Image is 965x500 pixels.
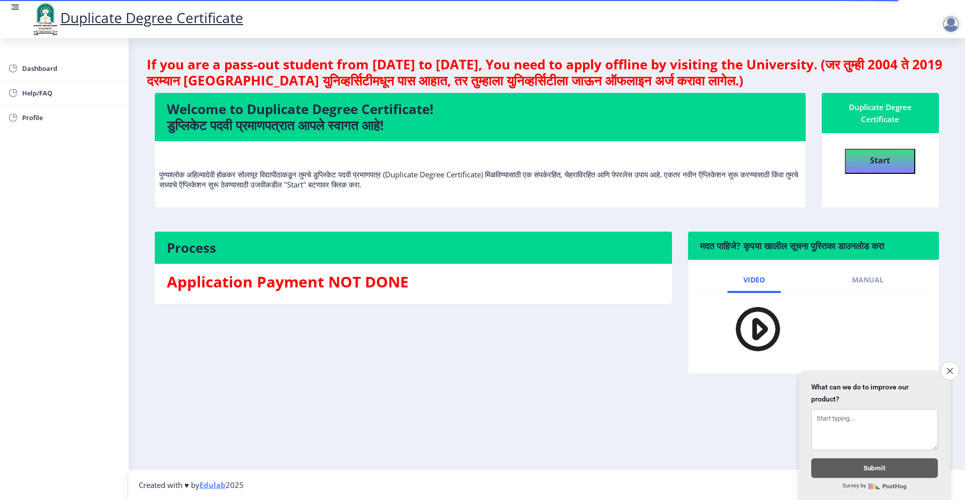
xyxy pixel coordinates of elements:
[743,276,765,284] span: Video
[167,272,660,292] h3: Application Payment NOT DONE
[159,149,801,189] p: पुण्यश्लोक अहिल्यादेवी होळकर सोलापूर विद्यापीठाकडून तुमचे डुप्लिकेट पदवी प्रमाणपत्र (Duplicate De...
[147,56,947,88] h4: If you are a pass-out student from [DATE] to [DATE], You need to apply offline by visiting the Un...
[834,101,927,125] div: Duplicate Degree Certificate
[836,268,900,292] a: Manual
[30,8,243,27] a: Duplicate Degree Certificate
[852,276,884,284] span: Manual
[200,480,226,490] a: Edulab
[845,149,915,174] button: Start
[139,480,244,490] span: Created with ♥ by 2025
[22,62,121,74] span: Dashboard
[716,300,787,358] img: PLAY.png
[167,240,660,256] h4: Process
[30,2,60,36] img: logo
[22,112,121,124] span: Profile
[167,101,794,133] h4: Welcome to Duplicate Degree Certificate! डुप्लिकेट पदवी प्रमाणपत्रात आपले स्वागत आहे!
[22,87,121,99] span: Help/FAQ
[870,155,890,166] b: Start
[727,268,781,292] a: Video
[700,240,927,252] h6: मदत पाहिजे? कृपया खालील सूचना पुस्तिका डाउनलोड करा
